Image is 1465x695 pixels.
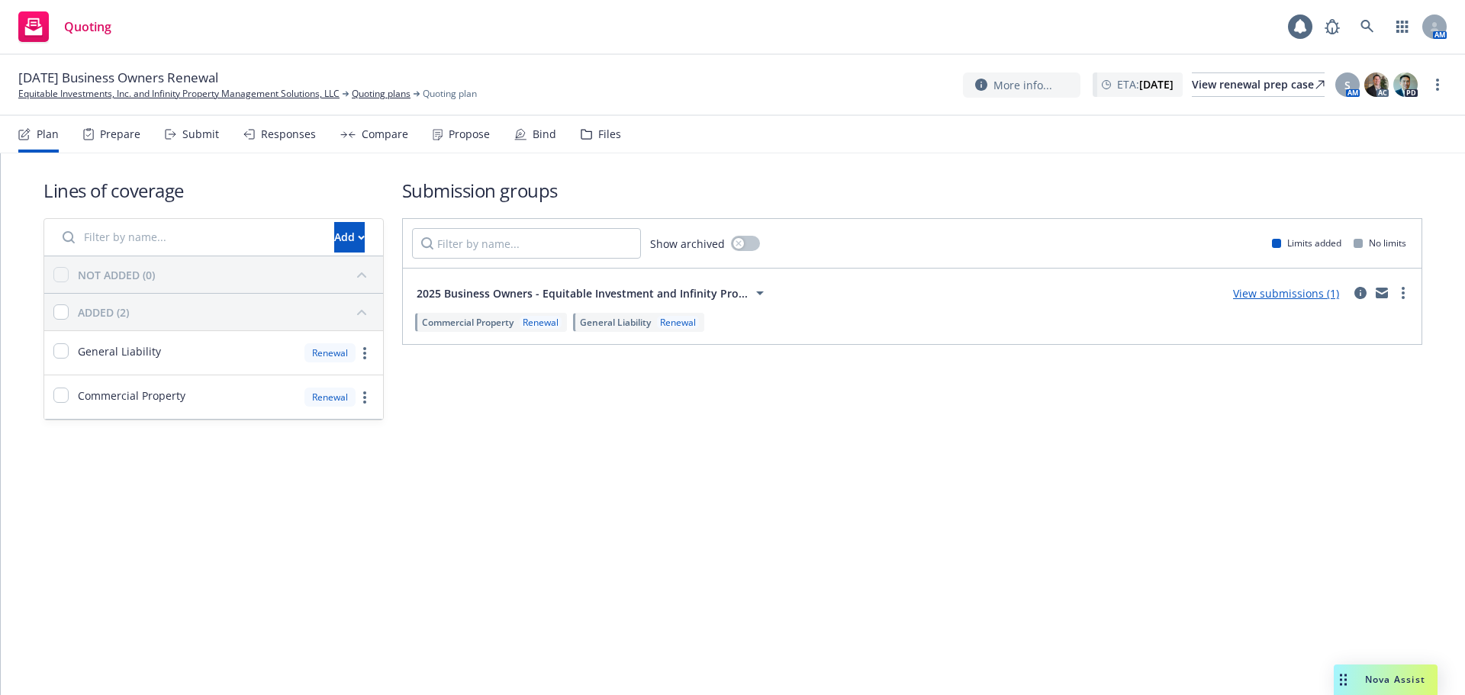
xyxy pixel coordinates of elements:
div: No limits [1354,236,1406,249]
div: Submit [182,128,219,140]
span: [DATE] Business Owners Renewal [18,69,218,87]
div: Renewal [520,316,562,329]
div: NOT ADDED (0) [78,267,155,283]
div: Bind [533,128,556,140]
span: Show archived [650,236,725,252]
div: Renewal [304,388,356,407]
div: Responses [261,128,316,140]
a: Report a Bug [1317,11,1347,42]
div: View renewal prep case [1192,73,1325,96]
div: Compare [362,128,408,140]
a: Search [1352,11,1383,42]
a: more [1394,284,1412,302]
div: Plan [37,128,59,140]
span: Quoting plan [423,87,477,101]
div: ADDED (2) [78,304,129,320]
span: Commercial Property [422,316,514,329]
div: Renewal [657,316,699,329]
button: Nova Assist [1334,664,1438,695]
button: 2025 Business Owners - Equitable Investment and Infinity Pro... [412,278,774,308]
a: circleInformation [1351,284,1370,302]
button: More info... [963,72,1080,98]
div: Prepare [100,128,140,140]
div: Drag to move [1334,664,1353,695]
div: Propose [449,128,490,140]
a: Equitable Investments, Inc. and Infinity Property Management Solutions, LLC [18,87,340,101]
img: photo [1393,72,1418,97]
span: ETA : [1117,76,1174,92]
div: Add [334,223,365,252]
div: Renewal [304,343,356,362]
div: Files [598,128,621,140]
a: more [356,388,374,407]
span: General Liability [78,343,161,359]
a: Quoting plans [352,87,411,101]
a: more [356,344,374,362]
a: Switch app [1387,11,1418,42]
span: Quoting [64,21,111,33]
button: ADDED (2) [78,300,374,324]
input: Filter by name... [53,222,325,253]
img: photo [1364,72,1389,97]
button: Add [334,222,365,253]
span: General Liability [580,316,651,329]
h1: Submission groups [402,178,1422,203]
span: S [1344,77,1351,93]
a: mail [1373,284,1391,302]
span: Commercial Property [78,388,185,404]
strong: [DATE] [1139,77,1174,92]
span: 2025 Business Owners - Equitable Investment and Infinity Pro... [417,285,748,301]
a: Quoting [12,5,118,48]
button: NOT ADDED (0) [78,262,374,287]
a: View renewal prep case [1192,72,1325,97]
input: Filter by name... [412,228,641,259]
div: Limits added [1272,236,1341,249]
span: More info... [993,77,1052,93]
a: more [1428,76,1447,94]
span: Nova Assist [1365,673,1425,686]
h1: Lines of coverage [43,178,384,203]
a: View submissions (1) [1233,286,1339,301]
